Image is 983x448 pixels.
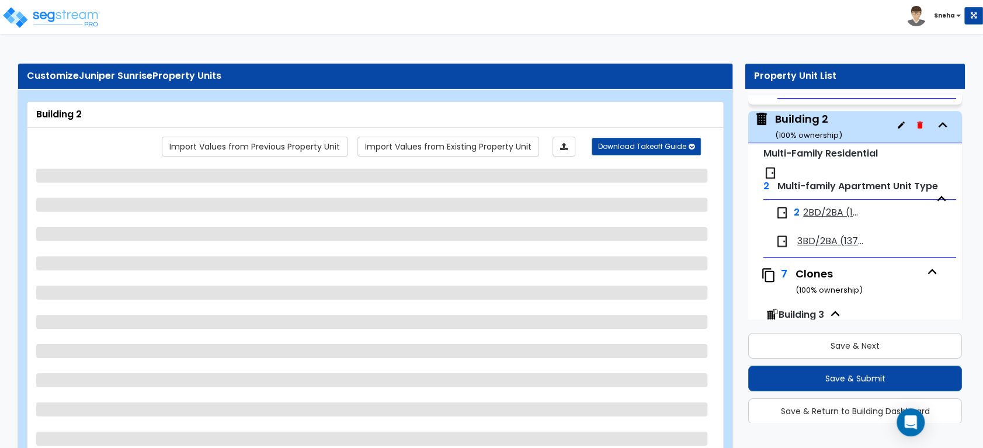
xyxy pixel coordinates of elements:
[803,206,859,220] span: 2BD/2BA (1085 SF)
[796,266,921,296] div: Clones
[748,398,962,424] button: Save & Return to Building Dashboard
[754,112,769,127] img: building.svg
[934,11,955,20] b: Sneha
[748,333,962,359] button: Save & Next
[592,138,701,155] button: Download Takeoff Guide
[906,6,926,26] img: avatar.png
[598,141,686,151] span: Download Takeoff Guide
[748,366,962,391] button: Save & Submit
[777,179,938,193] span: Multi-family Apartment Unit Type
[775,130,842,141] small: ( 100 % ownership)
[775,234,789,248] img: door.png
[357,137,539,157] a: Import the dynamic attribute values from existing properties.
[775,112,842,141] div: Building 2
[553,137,575,157] a: Import the dynamic attributes value through Excel sheet
[797,235,868,248] span: 3BD/2BA (1376 SF)
[2,6,101,29] img: logo_pro_r.png
[763,147,878,160] small: Multi-Family Residential
[765,308,779,322] img: clone-building.svg
[775,206,789,220] img: door.png
[27,70,724,83] div: Customize Property Units
[763,179,769,193] span: 2
[754,70,956,83] div: Property Unit List
[779,308,824,321] span: Building 3
[781,266,787,281] span: 7
[794,206,800,220] span: 2
[162,137,348,157] a: Import the dynamic attribute values from previous properties.
[754,112,842,141] span: Building 2
[897,408,925,436] div: Open Intercom Messenger
[796,284,863,296] small: ( 100 % ownership)
[36,108,714,121] div: Building 2
[763,166,777,180] img: door.png
[79,69,152,82] span: Juniper Sunrise
[761,268,776,283] img: clone.svg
